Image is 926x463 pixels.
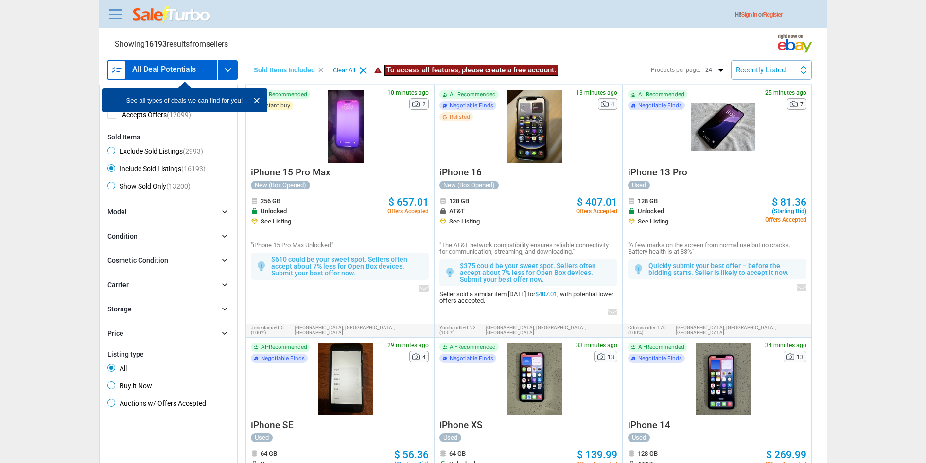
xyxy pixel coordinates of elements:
span: [GEOGRAPHIC_DATA], [GEOGRAPHIC_DATA],[GEOGRAPHIC_DATA] [486,326,617,335]
span: iPhone XS [439,419,483,430]
img: envelop icon [797,284,806,291]
i: clear [357,65,369,76]
p: "iPhone 15 Pro Max Unlocked" [251,242,429,248]
img: envelop icon [419,285,429,292]
span: AI-Recommended [261,92,307,97]
span: AI-Recommended [638,344,684,350]
span: 64 GB [261,450,277,457]
span: (12099) [167,111,191,119]
div: Sold Items [107,133,229,141]
span: AI-Recommended [450,344,496,350]
span: 22 (100%) [439,325,476,335]
a: iPhone XS [439,422,483,429]
span: 170 (100%) [628,325,666,335]
span: Negotiable Finds [261,356,305,361]
span: 128 GB [449,198,469,204]
span: See Listing [261,218,291,224]
span: (2993) [183,147,203,155]
span: Unlocked [638,208,664,214]
span: $ 269.99 [766,449,806,461]
span: (Starting Bid) [765,208,806,214]
span: AT&T [449,208,465,214]
span: 25 minutes ago [765,90,806,96]
span: Offers Accepted [765,217,806,223]
a: iPhone 14 [628,422,670,429]
p: 24 [703,64,722,76]
a: $ 56.36 [394,450,429,460]
span: Offers Accepted [576,208,617,214]
p: "A few marks on the screen from normal use but no cracks. Battery health is at 83%" [628,242,806,255]
span: [GEOGRAPHIC_DATA], [GEOGRAPHIC_DATA],[GEOGRAPHIC_DATA] [295,326,428,335]
p: $610 could be your sweet spot. Sellers often accept about 7% less for Open Box devices. Submit yo... [271,256,424,276]
span: Instant buy [261,103,290,108]
img: envelop icon [608,309,617,315]
span: 2 [422,102,426,107]
span: [GEOGRAPHIC_DATA], [GEOGRAPHIC_DATA],[GEOGRAPHIC_DATA] [676,326,806,335]
span: 10 minutes ago [387,90,429,96]
span: iPhone 15 Pro Max [251,167,331,178]
div: Recently Listed [736,67,786,74]
span: 256 GB [261,198,280,204]
span: Negotiable Finds [638,103,682,108]
a: iPhone 13 Pro [628,170,687,177]
div: Carrier [107,280,129,291]
div: Used [628,181,650,189]
div: Price [107,328,123,339]
span: Accepts Offers [107,110,191,122]
span: 13 [608,354,614,360]
div: Model [107,207,127,218]
span: See Listing [638,218,668,224]
span: $ 407.01 [577,196,617,208]
a: Sign In [741,11,757,18]
span: 4 [422,354,426,360]
span: 13 minutes ago [576,90,617,96]
span: Unlocked [261,208,287,214]
span: joseatama-0: [251,325,280,330]
a: Register [763,11,783,18]
i: chevron_right [220,256,229,265]
div: Used [628,433,650,442]
a: iPhone SE [251,422,294,429]
span: cdressander: [628,325,656,330]
i: chevron_right [220,207,229,217]
div: Listing type [107,350,229,358]
span: Negotiable Finds [450,356,493,361]
span: AI-Recommended [261,344,307,350]
i: chevron_right [220,280,229,290]
a: $407.01 [535,291,557,298]
span: Negotiable Finds [638,356,682,361]
span: 128 GB [638,198,658,204]
img: saleturbo.com - Online Deals and Discount Coupons [133,6,211,24]
span: Auctions w/ Offers Accepted [107,399,206,411]
div: Cosmetic Condition [107,256,168,266]
a: $ 81.36 [772,197,806,207]
span: Show Sold Only [107,182,191,193]
p: Quickly submit your best offer – before the bidding starts. Seller is likely to accept it now. [648,262,801,276]
span: To access all features, please create a free account. [384,65,558,76]
span: 64 GB [449,450,466,457]
span: 33 minutes ago [576,343,617,348]
span: 128 GB [638,450,658,457]
span: Include Sold Listings [107,164,206,176]
p: "The AT&T network compatibility ensures reliable connectivity for communication, streaming, and d... [439,242,617,255]
span: 16193 [145,39,167,49]
a: iPhone 15 Pro Max [251,170,331,177]
div: Used [439,433,461,442]
span: iPhone 13 Pro [628,167,687,178]
span: 34 minutes ago [765,343,806,348]
div: New (Box Opened) [251,181,310,189]
span: Buy it Now [107,381,152,393]
div: New (Box Opened) [439,181,499,189]
div: Seller sold a similar item [DATE] for , with potential lower offers accepted. [439,291,617,304]
span: 13 [797,354,804,360]
span: 29 minutes ago [387,343,429,348]
span: AI-Recommended [450,92,496,97]
span: iPhone 14 [628,419,670,430]
span: $ 56.36 [394,449,429,461]
div: Used [251,433,273,442]
div: Products per page: [651,67,700,73]
div: Clear All [333,67,355,73]
span: 4 [611,102,614,107]
span: (13200) [166,182,191,190]
span: iPhone SE [251,419,294,430]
